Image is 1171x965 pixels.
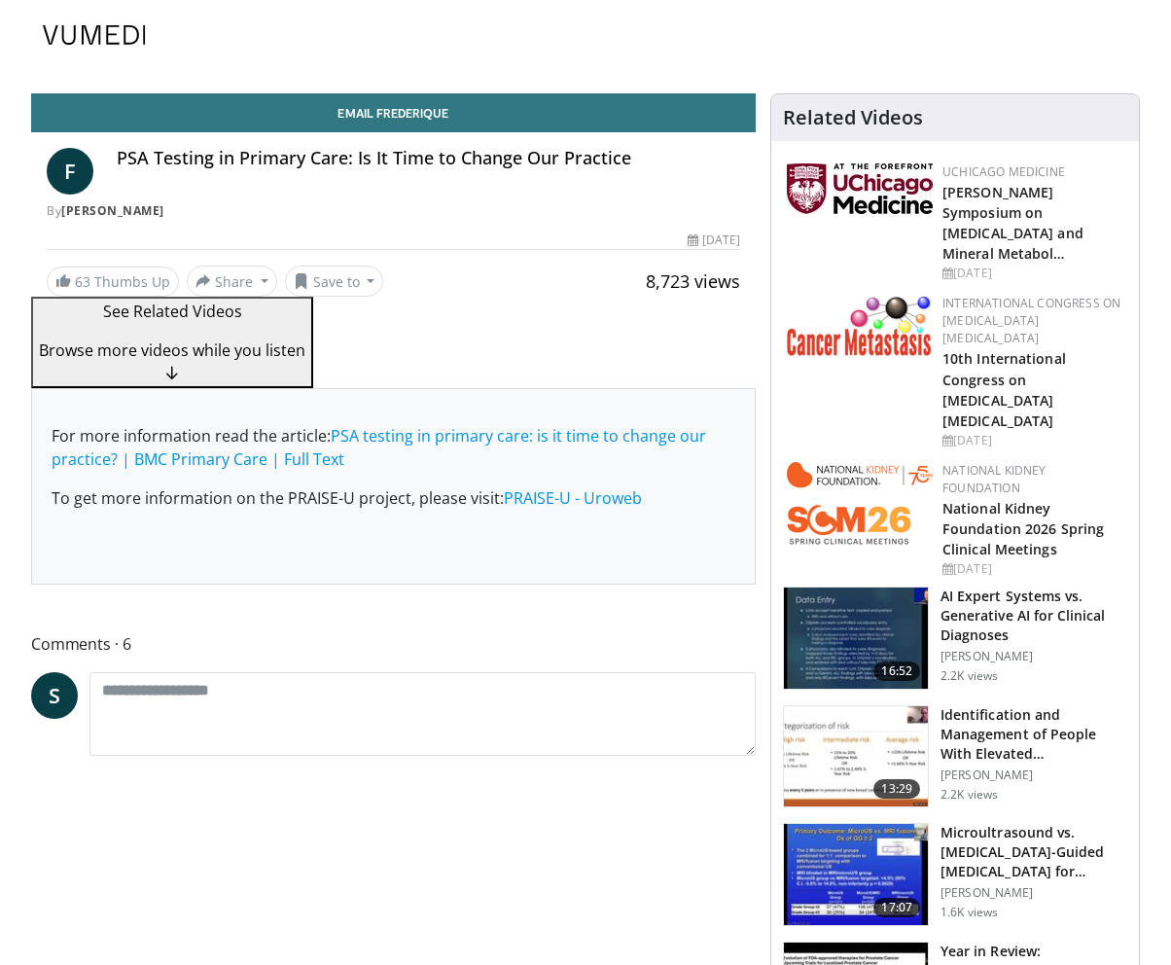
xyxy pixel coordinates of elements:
span: Browse more videos while you listen [39,340,305,361]
button: Save to [285,266,384,297]
a: PRAISE-U - Uroweb [504,487,642,509]
p: For more information read the article: [52,424,735,471]
a: International Congress on [MEDICAL_DATA] [MEDICAL_DATA] [942,295,1120,346]
a: PSA testing in primary care: is it time to change our practice? | BMC Primary Care | Full Text [52,425,706,470]
span: 13:29 [873,779,920,799]
img: 6ff8bc22-9509-4454-a4f8-ac79dd3b8976.png.150x105_q85_autocrop_double_scale_upscale_version-0.2.png [787,295,933,356]
img: d0371492-b5bc-4101-bdcb-0105177cfd27.150x105_q85_crop-smart_upscale.jpg [784,824,928,925]
img: f3e414da-7d1c-4e07-9ec1-229507e9276d.150x105_q85_crop-smart_upscale.jpg [784,706,928,807]
h3: Microultrasound vs. MRI-Guided Biopsy for Prostate Cancer Diagnosis - The OPTIMUM Trial Results [940,823,1127,881]
a: S [31,672,78,719]
p: See Related Videos [39,300,305,323]
p: [PERSON_NAME] [940,649,1127,664]
p: 2.2K views [940,787,998,803]
span: Comments 6 [31,631,756,657]
div: [DATE] [688,232,740,249]
h2: Fredric L. Coe Symposium on Kidney Stone Disease and Mineral Metabolism [942,181,1123,263]
a: Email Frederique [31,93,756,132]
h3: Identification and Management of People With Elevated Breast Cancer Risk [940,705,1127,764]
span: 63 [75,272,90,291]
button: See Related Videos Browse more videos while you listen [31,297,313,388]
a: National Kidney Foundation [942,462,1047,496]
h4: Related Videos [783,106,923,129]
span: 17:07 [873,898,920,917]
a: [PERSON_NAME] [61,202,164,219]
a: UChicago Medicine [942,163,1065,180]
h4: PSA Testing in Primary Care: Is It Time to Change Our Practice [117,148,740,169]
div: [DATE] [942,560,1123,578]
h3: AI Expert Systems vs. Generative AI for Clinical Diagnoses [940,587,1127,645]
p: To get more information on the PRAISE-U project, please visit: [52,486,735,510]
p: 2.2K views [940,668,998,684]
img: 79503c0a-d5ce-4e31-88bd-91ebf3c563fb.png.150x105_q85_autocrop_double_scale_upscale_version-0.2.png [787,462,933,545]
p: [PERSON_NAME] [940,885,1127,901]
img: VuMedi Logo [43,25,146,45]
span: 16:52 [873,661,920,681]
a: 13:29 Identification and Management of People With Elevated [MEDICAL_DATA] … [PERSON_NAME] 2.2K v... [783,705,1127,808]
a: 16:52 AI Expert Systems vs. Generative AI for Clinical Diagnoses [PERSON_NAME] 2.2K views [783,587,1127,690]
div: [DATE] [942,432,1123,449]
button: Share [187,266,277,297]
a: F [47,148,93,195]
img: 5f87bdfb-7fdf-48f0-85f3-b6bcda6427bf.jpg.150x105_q85_autocrop_double_scale_upscale_version-0.2.jpg [787,163,933,214]
a: 10th International Congress on [MEDICAL_DATA] [MEDICAL_DATA] [942,349,1066,429]
img: 1bf82db2-8afa-4218-83ea-e842702db1c4.150x105_q85_crop-smart_upscale.jpg [784,588,928,689]
a: 63 Thumbs Up [47,267,179,297]
p: [PERSON_NAME] [940,768,1127,783]
div: [DATE] [942,265,1123,282]
span: 8,723 views [646,269,740,293]
p: 1.6K views [940,905,998,920]
a: 17:07 Microultrasound vs. [MEDICAL_DATA]-Guided [MEDICAL_DATA] for [MEDICAL_DATA] Diagnosis … [PE... [783,823,1127,926]
a: National Kidney Foundation 2026 Spring Clinical Meetings [942,499,1104,558]
a: [PERSON_NAME] Symposium on [MEDICAL_DATA] and Mineral Metabol… [942,183,1083,263]
div: By [47,202,740,220]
